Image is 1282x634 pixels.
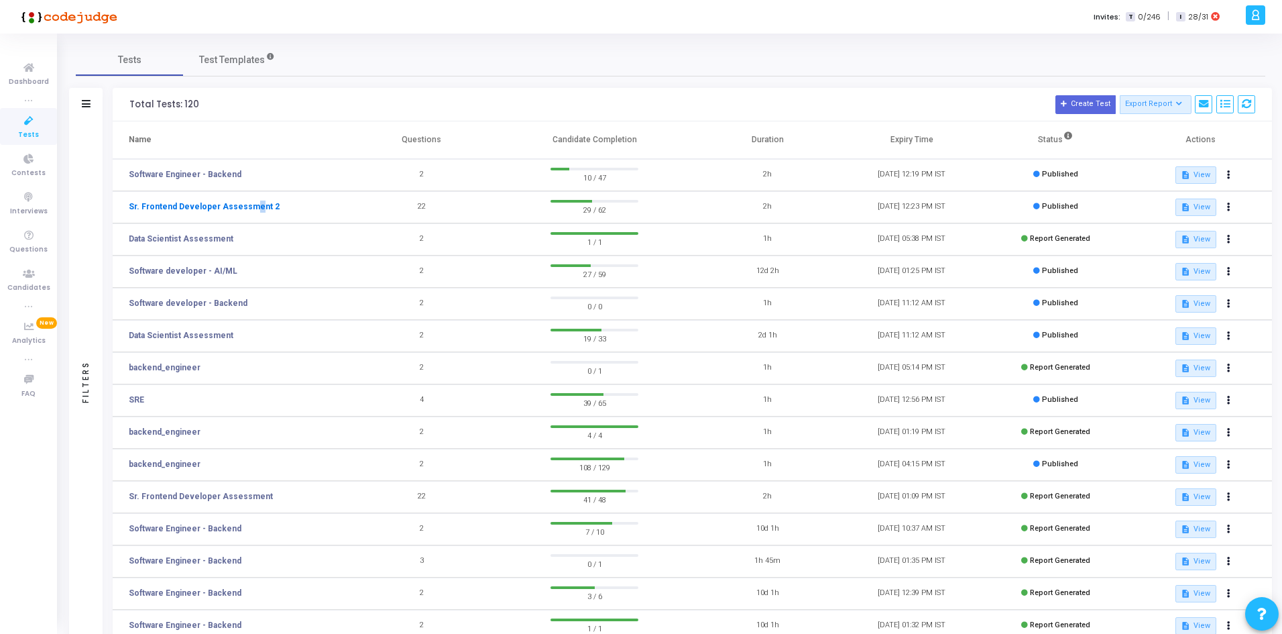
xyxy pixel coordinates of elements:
td: 2 [349,513,493,545]
span: 0 / 1 [550,364,638,377]
button: View [1175,231,1216,248]
span: Report Generated [1030,427,1090,436]
span: Test Templates [199,53,265,67]
a: Data Scientist Assessment [129,233,233,245]
td: 2h [695,191,839,223]
th: Status [984,121,1128,159]
span: Report Generated [1030,588,1090,597]
td: [DATE] 01:19 PM IST [839,417,984,449]
td: [DATE] 01:09 PM IST [839,481,984,513]
mat-icon: description [1181,235,1190,244]
span: Report Generated [1030,524,1090,533]
th: Questions [349,121,493,159]
span: Analytics [12,335,46,347]
a: Sr. Frontend Developer Assessment 2 [129,201,280,213]
td: 1h [695,352,839,384]
span: Tests [118,53,141,67]
a: backend_engineer [129,426,200,438]
td: [DATE] 12:56 PM IST [839,384,984,417]
span: 29 / 62 [550,203,638,216]
div: Total Tests: 120 [129,99,199,110]
mat-icon: description [1181,396,1190,405]
span: 39 / 65 [550,396,638,409]
span: Published [1042,395,1078,404]
span: 19 / 33 [550,331,638,345]
span: Report Generated [1030,556,1090,565]
button: View [1175,456,1216,474]
span: 3 / 6 [550,589,638,602]
td: 10d 1h [695,513,839,545]
button: View [1175,263,1216,280]
td: [DATE] 01:25 PM IST [839,256,984,288]
th: Duration [695,121,839,159]
button: View [1175,295,1216,313]
td: 1h [695,288,839,320]
button: View [1175,553,1216,570]
span: Published [1042,299,1078,307]
span: Interviews [10,206,48,217]
td: 3 [349,545,493,578]
button: View [1175,585,1216,602]
a: Software developer - Backend [129,297,247,309]
td: [DATE] 05:14 PM IST [839,352,984,384]
td: 2 [349,159,493,191]
span: 0 / 1 [550,557,638,570]
span: Contests [11,168,46,179]
a: SRE [129,394,144,406]
mat-icon: description [1181,299,1190,309]
td: [DATE] 05:38 PM IST [839,223,984,256]
td: 2 [349,288,493,320]
th: Name [113,121,349,159]
span: Published [1042,202,1078,211]
td: 2 [349,320,493,352]
span: 41 / 48 [550,492,638,506]
span: | [1167,9,1169,23]
mat-icon: description [1181,492,1190,502]
span: Published [1042,460,1078,468]
mat-icon: description [1181,203,1190,212]
span: 0 / 0 [550,299,638,313]
span: Candidates [7,282,50,294]
button: Create Test [1055,95,1116,114]
td: 1h 45m [695,545,839,578]
mat-icon: description [1181,557,1190,566]
span: New [36,317,57,329]
button: View [1175,360,1216,377]
td: 2d 1h [695,320,839,352]
button: View [1175,392,1216,409]
button: View [1175,327,1216,345]
mat-icon: description [1181,267,1190,276]
span: Report Generated [1030,492,1090,500]
button: View [1175,488,1216,506]
mat-icon: description [1181,525,1190,534]
span: 27 / 59 [550,267,638,280]
span: Dashboard [9,76,49,88]
span: 0/246 [1138,11,1161,23]
th: Candidate Completion [493,121,695,159]
td: 22 [349,481,493,513]
button: View [1175,424,1216,441]
button: View [1175,166,1216,184]
td: 2 [349,256,493,288]
a: Software Engineer - Backend [129,523,241,535]
td: [DATE] 12:23 PM IST [839,191,984,223]
th: Actions [1128,121,1272,159]
span: Report Generated [1030,363,1090,372]
mat-icon: description [1181,460,1190,470]
span: FAQ [21,388,36,400]
td: 1h [695,449,839,481]
span: Report Generated [1030,621,1090,629]
span: I [1176,12,1185,22]
div: Filters [80,308,92,456]
td: [DATE] 10:37 AM IST [839,513,984,545]
td: 4 [349,384,493,417]
td: 2h [695,481,839,513]
td: [DATE] 01:35 PM IST [839,545,984,578]
td: 2 [349,223,493,256]
span: T [1126,12,1134,22]
a: Software Engineer - Backend [129,587,241,599]
a: Software Engineer - Backend [129,619,241,631]
img: logo [17,3,117,30]
td: 1h [695,223,839,256]
span: 108 / 129 [550,460,638,474]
